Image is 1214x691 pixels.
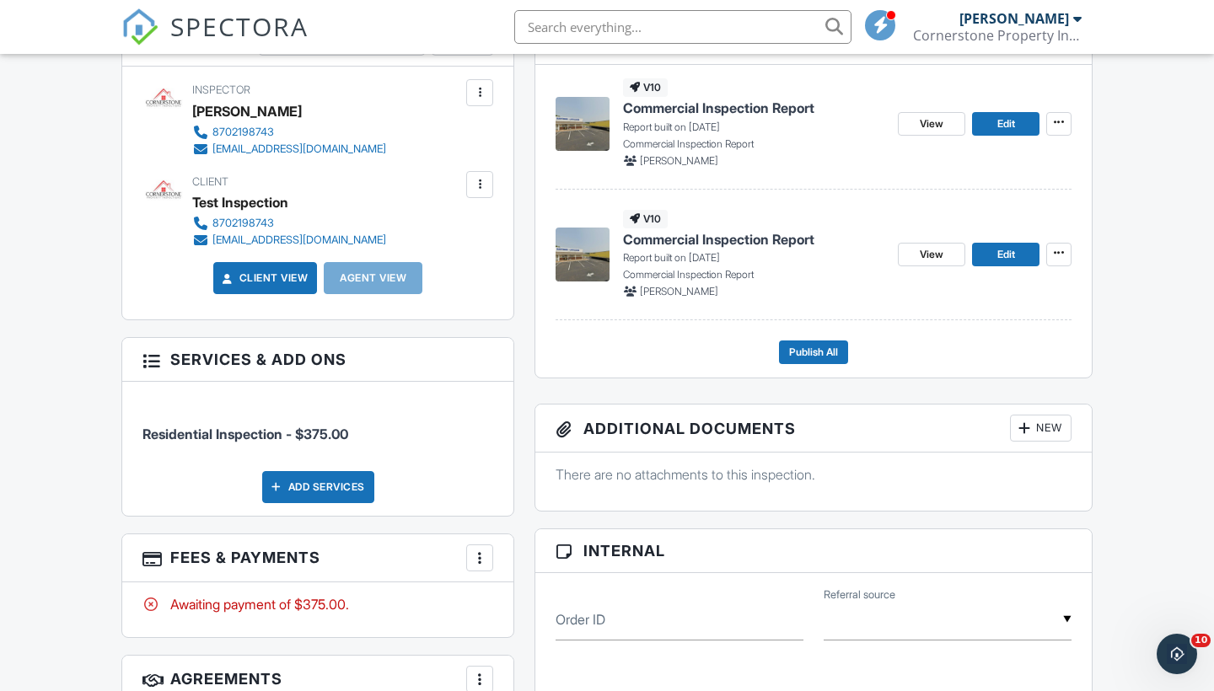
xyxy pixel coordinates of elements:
[212,217,274,230] div: 8702198743
[142,595,493,613] div: Awaiting payment of $375.00.
[192,141,386,158] a: [EMAIL_ADDRESS][DOMAIN_NAME]
[192,215,386,232] a: 8702198743
[170,8,309,44] span: SPECTORA
[556,465,1072,484] p: There are no attachments to this inspection.
[824,587,895,603] label: Referral source
[1191,634,1211,647] span: 10
[913,27,1082,44] div: Cornerstone Property Inspections, LLC
[192,232,386,249] a: [EMAIL_ADDRESS][DOMAIN_NAME]
[121,8,158,46] img: The Best Home Inspection Software - Spectora
[1157,634,1197,674] iframe: Intercom live chat
[212,142,386,156] div: [EMAIL_ADDRESS][DOMAIN_NAME]
[192,83,250,96] span: Inspector
[192,124,386,141] a: 8702198743
[192,99,302,124] div: [PERSON_NAME]
[121,23,309,58] a: SPECTORA
[192,190,288,215] div: Test Inspection
[192,175,228,188] span: Client
[514,10,851,44] input: Search everything...
[535,529,1092,573] h3: Internal
[122,534,513,582] h3: Fees & Payments
[142,426,348,442] span: Residential Inspection - $375.00
[1010,415,1072,442] div: New
[122,338,513,382] h3: Services & Add ons
[556,610,605,629] label: Order ID
[212,126,274,139] div: 8702198743
[262,471,374,503] div: Add Services
[212,233,386,247] div: [EMAIL_ADDRESS][DOMAIN_NAME]
[142,394,493,457] li: Service: Residential Inspection
[535,404,1092,453] h3: Additional Documents
[219,270,309,287] a: Client View
[959,10,1069,27] div: [PERSON_NAME]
